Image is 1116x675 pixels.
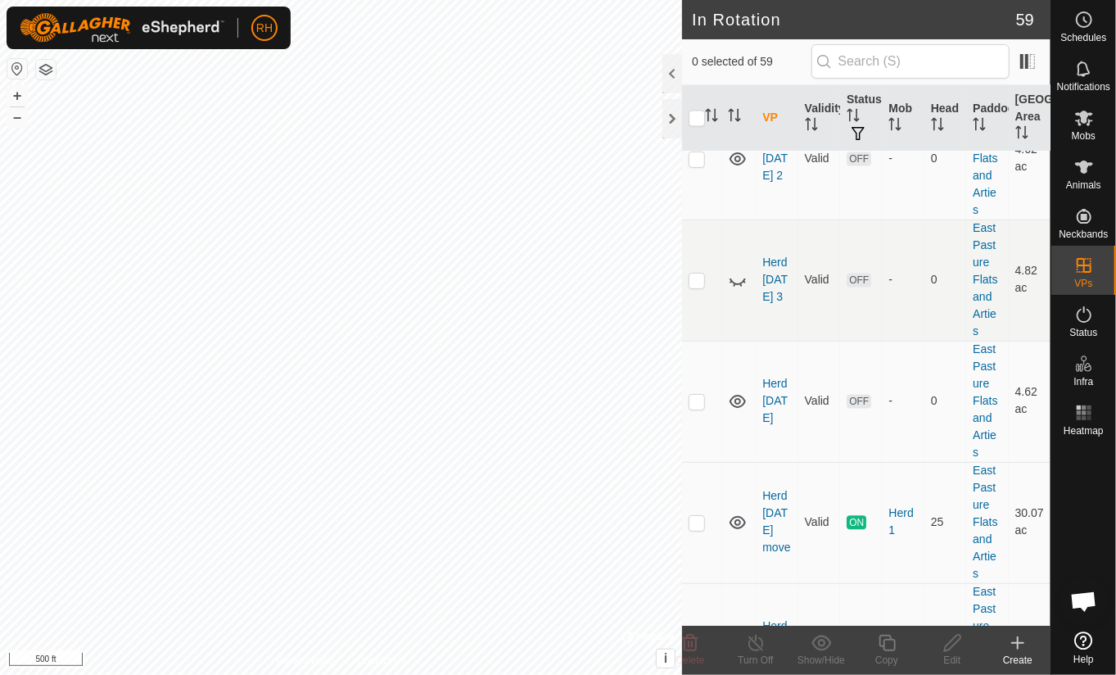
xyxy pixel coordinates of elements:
div: Open chat [1060,577,1109,626]
button: + [7,86,27,106]
span: OFF [847,152,871,166]
button: Map Layers [36,60,56,79]
th: Head [924,85,966,152]
span: Notifications [1057,82,1110,92]
th: Mob [882,85,924,152]
div: - [888,272,917,289]
span: OFF [847,274,871,288]
a: East Pasture Flats and Arties [973,343,997,460]
th: Status [840,85,882,152]
td: 4.62 ac [1009,98,1050,220]
p-sorticon: Activate to sort [805,120,818,134]
th: Paddock [966,85,1008,152]
td: 4.82 ac [1009,220,1050,341]
span: 0 selected of 59 [692,53,811,70]
a: Help [1051,625,1116,671]
div: - [888,151,917,168]
div: Create [985,653,1050,668]
span: 59 [1016,7,1034,32]
div: Turn Off [723,653,788,668]
a: East Pasture Flats and Arties [973,464,997,581]
span: OFF [847,395,871,409]
a: Herd [DATE] move [762,490,790,555]
span: Animals [1066,180,1101,190]
td: 4.62 ac [1009,341,1050,462]
span: Delete [676,655,705,666]
h2: In Rotation [692,10,1016,29]
th: [GEOGRAPHIC_DATA] Area [1009,85,1050,152]
p-sorticon: Activate to sort [728,111,741,125]
div: - [888,393,917,410]
a: East Pasture Flats and Arties [973,222,997,338]
th: VP [756,85,797,152]
button: i [657,650,675,668]
p-sorticon: Activate to sort [847,111,860,125]
td: 0 [924,220,966,341]
span: Schedules [1060,33,1106,43]
span: Neckbands [1059,229,1108,239]
td: 0 [924,341,966,462]
p-sorticon: Activate to sort [705,111,718,125]
span: VPs [1074,279,1092,288]
a: Contact Us [357,654,405,668]
th: Validity [798,85,840,152]
p-sorticon: Activate to sort [888,120,901,134]
td: 0 [924,98,966,220]
div: Herd 1 [888,505,917,540]
a: Privacy Policy [277,654,338,668]
a: Herd [DATE] 2 [762,135,788,183]
span: Heatmap [1064,426,1104,436]
td: Valid [798,220,840,341]
td: Valid [798,341,840,462]
span: Status [1069,328,1097,337]
div: Edit [919,653,985,668]
span: i [664,651,667,665]
td: 30.07 ac [1009,462,1050,583]
img: Gallagher Logo [20,13,224,43]
span: ON [847,516,866,530]
a: Herd [DATE] [762,378,788,425]
button: Reset Map [7,59,27,79]
p-sorticon: Activate to sort [1015,129,1028,142]
button: – [7,107,27,127]
td: 25 [924,462,966,583]
td: Valid [798,462,840,583]
div: Show/Hide [788,653,854,668]
div: Copy [854,653,919,668]
span: RH [256,20,273,37]
p-sorticon: Activate to sort [931,120,944,134]
p-sorticon: Activate to sort [973,120,986,134]
span: Mobs [1072,131,1096,141]
input: Search (S) [811,44,1010,79]
span: Help [1073,655,1094,664]
span: Infra [1073,377,1093,387]
a: East Pasture Flats and Arties [973,101,997,217]
a: Herd [DATE] 3 [762,256,788,304]
a: Herd [DATE] 2 [762,620,788,668]
td: Valid [798,98,840,220]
